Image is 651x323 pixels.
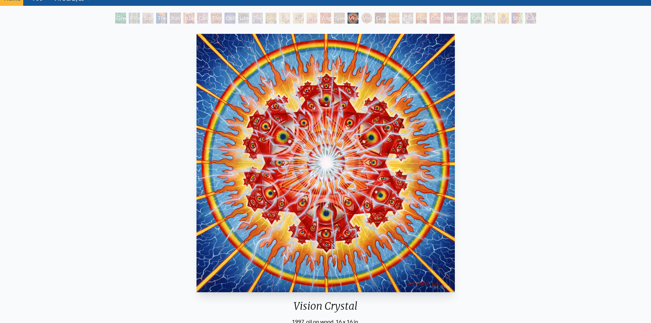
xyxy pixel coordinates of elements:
div: Spectral Lotus [334,13,345,24]
div: Net of Being [443,13,454,24]
div: Shpongled [512,13,523,24]
div: Sol Invictus [498,13,509,24]
div: Rainbow Eye Ripple [170,13,181,24]
div: Cannafist [471,13,482,24]
div: Godself [457,13,468,24]
div: One [430,13,440,24]
div: Seraphic Transport Docking on the Third Eye [266,13,276,24]
img: Vision-Crystal-1997-Alex-Grey-watermarked.jpg [196,34,455,292]
div: Angel Skin [320,13,331,24]
div: Cannabis Sutra [197,13,208,24]
div: Aperture [184,13,194,24]
div: Fractal Eyes [279,13,290,24]
div: Higher Vision [484,13,495,24]
div: The Seer [252,13,263,24]
div: Liberation Through Seeing [238,13,249,24]
div: Third Eye Tears of Joy [211,13,222,24]
div: Cuddle [525,13,536,24]
div: Vision Crystal [348,13,358,24]
div: Collective Vision [225,13,235,24]
div: The Torch [156,13,167,24]
div: Cosmic Elf [402,13,413,24]
div: Green Hand [115,13,126,24]
div: Oversoul [416,13,427,24]
div: Psychomicrograph of a Fractal Paisley Cherub Feather Tip [307,13,317,24]
div: Pillar of Awareness [129,13,140,24]
div: Sunyata [389,13,399,24]
div: Vision Crystal [194,300,458,318]
div: Ophanic Eyelash [293,13,304,24]
div: Guardian of Infinite Vision [375,13,386,24]
div: Vision [PERSON_NAME] [361,13,372,24]
div: Study for the Great Turn [143,13,153,24]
